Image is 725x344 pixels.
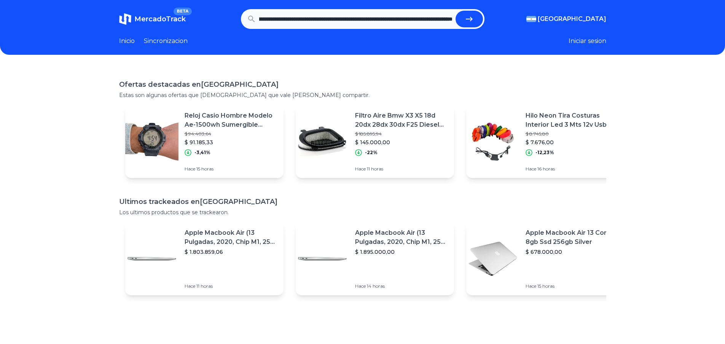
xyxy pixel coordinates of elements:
[355,139,448,146] p: $ 145.000,00
[526,16,536,22] img: Argentina
[144,37,188,46] a: Sincronizacion
[365,150,378,156] p: -22%
[125,105,284,178] a: Featured imageReloj Casio Hombre Modelo Ae-1500wh Sumergible Amsterdamarg$ 94.403,64$ 91.185,33-3...
[296,105,454,178] a: Featured imageFiltro Aire Bmw X3 X5 18d 20dx 28dx 30dx F25 Diesel [PERSON_NAME]$ 185.895,94$ 145....
[466,232,519,285] img: Featured image
[185,111,277,129] p: Reloj Casio Hombre Modelo Ae-1500wh Sumergible Amsterdamarg
[119,13,186,25] a: MercadoTrackBETA
[119,13,131,25] img: MercadoTrack
[355,131,448,137] p: $ 185.895,94
[296,232,349,285] img: Featured image
[296,222,454,295] a: Featured imageApple Macbook Air (13 Pulgadas, 2020, Chip M1, 256 Gb De Ssd, 8 Gb De Ram) - Plata$...
[119,196,606,207] h1: Ultimos trackeados en [GEOGRAPHIC_DATA]
[569,37,606,46] button: Iniciar sesion
[185,139,277,146] p: $ 91.185,33
[526,131,618,137] p: $ 8.745,80
[185,166,277,172] p: Hace 15 horas
[526,166,618,172] p: Hace 16 horas
[355,248,448,256] p: $ 1.895.000,00
[526,111,618,129] p: Hilo Neon Tira Costuras Interior Led 3 Mts 12v Usb Auto
[194,150,210,156] p: -3,41%
[296,115,349,168] img: Featured image
[355,111,448,129] p: Filtro Aire Bmw X3 X5 18d 20dx 28dx 30dx F25 Diesel [PERSON_NAME]
[119,91,606,99] p: Estas son algunas ofertas que [DEMOGRAPHIC_DATA] que vale [PERSON_NAME] compartir.
[526,283,618,289] p: Hace 15 horas
[125,232,178,285] img: Featured image
[119,37,135,46] a: Inicio
[125,115,178,168] img: Featured image
[526,14,606,24] button: [GEOGRAPHIC_DATA]
[526,228,618,247] p: Apple Macbook Air 13 Core I5 8gb Ssd 256gb Silver
[125,222,284,295] a: Featured imageApple Macbook Air (13 Pulgadas, 2020, Chip M1, 256 Gb De Ssd, 8 Gb De Ram) - Plata$...
[185,131,277,137] p: $ 94.403,64
[466,222,625,295] a: Featured imageApple Macbook Air 13 Core I5 8gb Ssd 256gb Silver$ 678.000,00Hace 15 horas
[185,283,277,289] p: Hace 11 horas
[466,115,519,168] img: Featured image
[134,15,186,23] span: MercadoTrack
[526,248,618,256] p: $ 678.000,00
[185,228,277,247] p: Apple Macbook Air (13 Pulgadas, 2020, Chip M1, 256 Gb De Ssd, 8 Gb De Ram) - Plata
[119,79,606,90] h1: Ofertas destacadas en [GEOGRAPHIC_DATA]
[174,8,191,15] span: BETA
[535,150,554,156] p: -12,23%
[466,105,625,178] a: Featured imageHilo Neon Tira Costuras Interior Led 3 Mts 12v Usb Auto$ 8.745,80$ 7.676,00-12,23%H...
[185,248,277,256] p: $ 1.803.859,06
[355,283,448,289] p: Hace 14 horas
[119,209,606,216] p: Los ultimos productos que se trackearon.
[526,139,618,146] p: $ 7.676,00
[355,166,448,172] p: Hace 11 horas
[355,228,448,247] p: Apple Macbook Air (13 Pulgadas, 2020, Chip M1, 256 Gb De Ssd, 8 Gb De Ram) - Plata
[538,14,606,24] span: [GEOGRAPHIC_DATA]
